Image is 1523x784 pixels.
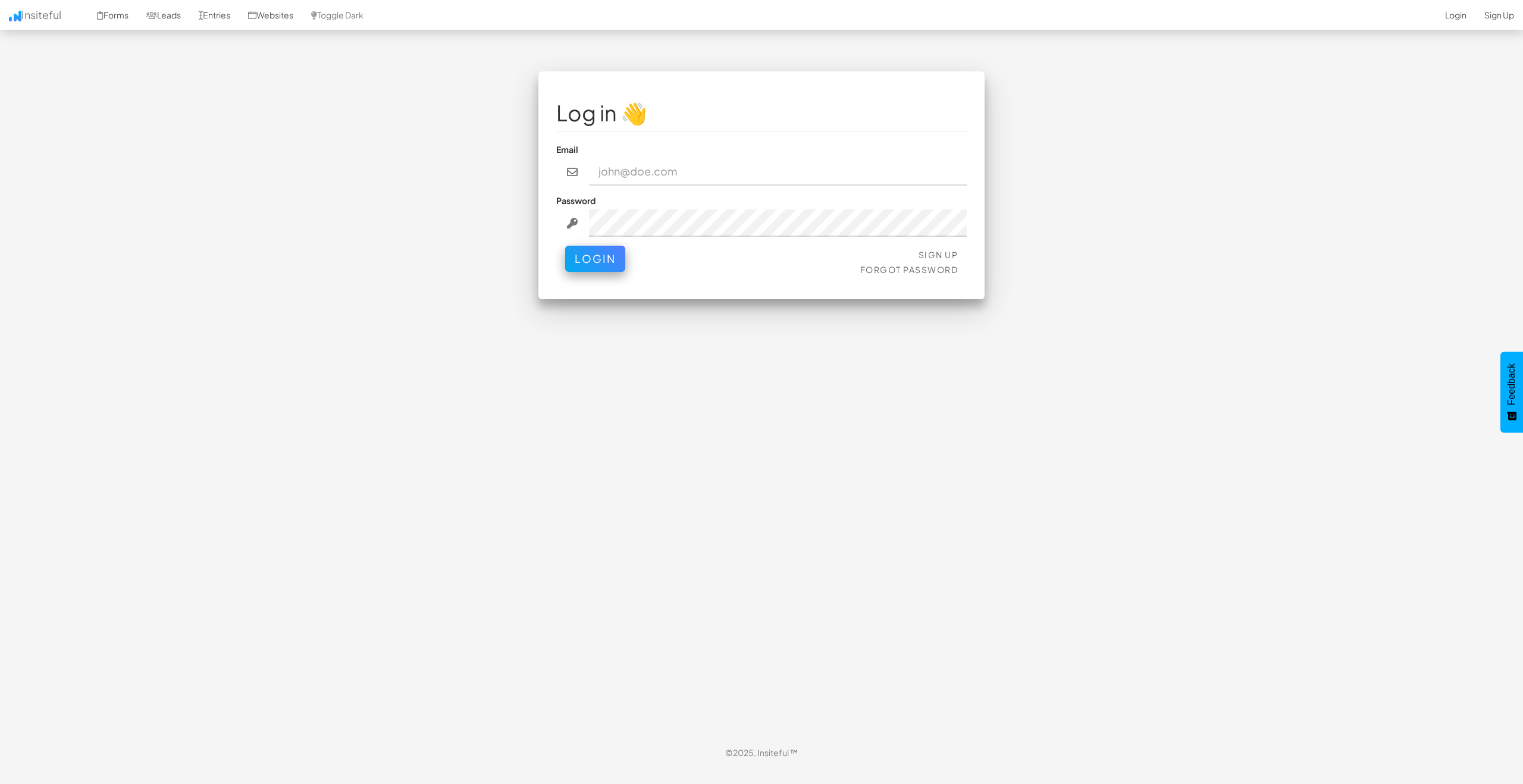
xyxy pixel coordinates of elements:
span: Feedback [1506,363,1517,405]
input: john@doe.com [589,158,967,186]
a: Forgot Password [860,264,958,275]
label: Email [556,143,578,155]
label: Password [556,195,596,206]
button: Login [565,246,625,272]
button: Feedback - Show survey [1500,352,1523,432]
a: Sign Up [919,249,958,260]
img: icon.png [9,11,21,21]
h1: Log in 👋 [556,101,967,125]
